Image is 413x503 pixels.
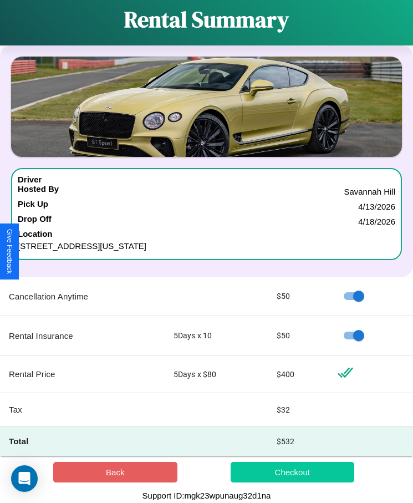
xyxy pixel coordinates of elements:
td: $ 32 [268,393,329,426]
td: 5 Days x $ 80 [165,355,268,393]
td: 5 Days x 10 [165,316,268,355]
p: Support ID: mgk23wpunaug32d1na [142,488,271,503]
button: Checkout [231,462,355,482]
td: $ 400 [268,355,329,393]
p: Rental Insurance [9,328,156,343]
h4: Total [9,435,156,447]
p: Savannah Hill [344,184,395,199]
button: Back [53,462,177,482]
div: Give Feedback [6,229,13,274]
td: $ 50 [268,316,329,355]
h4: Driver [18,175,42,184]
h4: Pick Up [18,199,48,214]
td: $ 50 [268,277,329,316]
h1: Rental Summary [124,4,289,34]
td: $ 532 [268,426,329,456]
p: 4 / 13 / 2026 [358,199,395,214]
p: Rental Price [9,367,156,382]
h4: Location [18,229,395,238]
div: Open Intercom Messenger [11,465,38,492]
p: Tax [9,402,156,417]
p: Cancellation Anytime [9,289,156,304]
h4: Hosted By [18,184,59,199]
p: 4 / 18 / 2026 [358,214,395,229]
h4: Drop Off [18,214,52,229]
p: [STREET_ADDRESS][US_STATE] [18,238,395,253]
